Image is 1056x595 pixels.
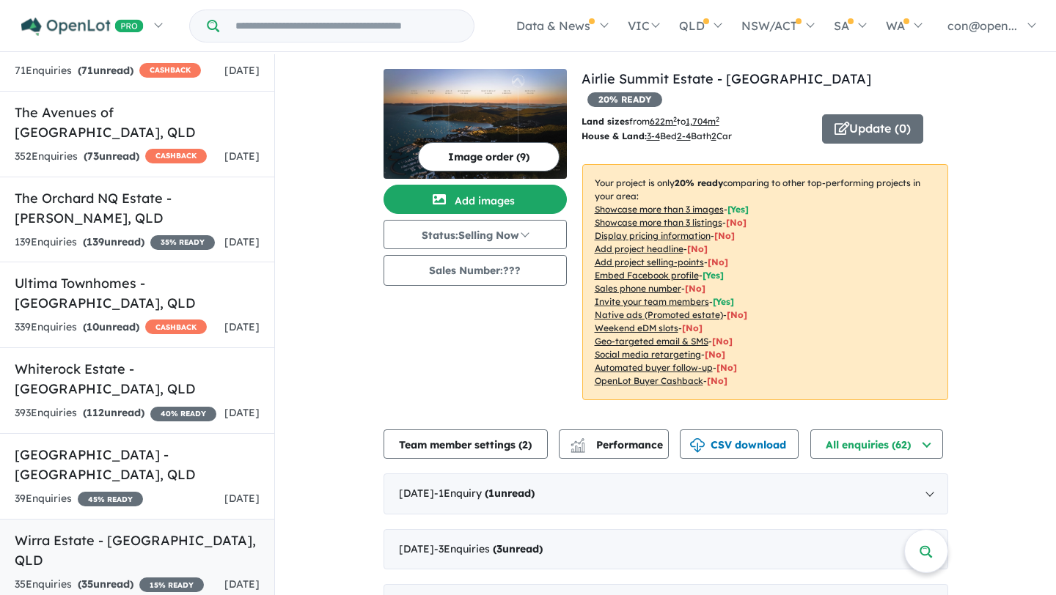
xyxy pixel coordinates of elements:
p: from [582,114,811,129]
div: 393 Enquir ies [15,404,216,422]
u: 2 [711,130,716,141]
span: [No] [727,309,747,320]
span: [ Yes ] [703,270,724,281]
span: [No] [712,336,733,347]
span: CASHBACK [139,63,201,78]
span: [ No ] [726,217,747,228]
img: line-chart.svg [571,438,584,446]
span: [DATE] [224,235,260,248]
div: 352 Enquir ies [15,148,207,166]
span: [DATE] [224,492,260,505]
strong: ( unread) [84,149,139,163]
span: 112 [87,406,104,419]
span: 1 [488,487,494,500]
img: download icon [690,438,705,453]
img: bar-chart.svg [571,443,585,452]
h5: [GEOGRAPHIC_DATA] - [GEOGRAPHIC_DATA] , QLD [15,445,260,484]
span: [ Yes ] [727,204,749,215]
button: Update (0) [822,114,923,144]
span: [ No ] [687,243,708,254]
strong: ( unread) [78,577,133,591]
span: CASHBACK [145,319,207,334]
h5: The Avenues of [GEOGRAPHIC_DATA] , QLD [15,103,260,142]
div: 339 Enquir ies [15,319,207,336]
span: 35 % READY [150,235,215,250]
button: Status:Selling Now [384,220,567,249]
b: House & Land: [582,130,647,141]
button: Sales Number:??? [384,255,567,286]
span: [DATE] [224,577,260,591]
u: Display pricing information [595,230,711,241]
u: 3-4 [647,130,660,141]
u: Sales phone number [595,283,681,294]
span: [ No ] [708,256,728,267]
b: Land sizes [582,116,629,127]
strong: ( unread) [493,542,543,555]
span: [No] [705,349,725,360]
strong: ( unread) [83,235,144,248]
u: Add project headline [595,243,683,254]
u: Native ads (Promoted estate) [595,309,723,320]
span: - 1 Enquir y [434,487,535,500]
span: 40 % READY [150,407,216,421]
sup: 2 [673,115,677,123]
strong: ( unread) [78,64,133,77]
h5: Ultima Townhomes - [GEOGRAPHIC_DATA] , QLD [15,273,260,313]
b: 20 % ready [675,177,723,188]
div: 39 Enquir ies [15,490,143,508]
h5: Whiterock Estate - [GEOGRAPHIC_DATA] , QLD [15,359,260,399]
u: 622 m [650,116,677,127]
button: CSV download [680,429,799,459]
span: 35 [81,577,93,591]
span: [DATE] [224,406,260,419]
u: 1,704 m [686,116,719,127]
span: [DATE] [224,64,260,77]
button: Image order (9) [418,142,560,171]
h5: The Orchard NQ Estate - [PERSON_NAME] , QLD [15,188,260,228]
u: Social media retargeting [595,349,701,360]
u: Geo-targeted email & SMS [595,336,708,347]
u: Add project selling-points [595,256,704,267]
u: 2-4 [677,130,691,141]
span: 3 [496,542,502,555]
span: [No] [682,322,703,333]
button: All enquiries (62) [810,429,943,459]
div: 139 Enquir ies [15,234,215,251]
sup: 2 [716,115,719,123]
strong: ( unread) [83,406,144,419]
u: Weekend eDM slots [595,322,678,333]
u: Showcase more than 3 images [595,204,724,215]
span: [ No ] [685,283,705,294]
span: [No] [716,362,737,373]
img: Openlot PRO Logo White [21,18,144,36]
u: Embed Facebook profile [595,270,699,281]
span: - 3 Enquir ies [434,542,543,555]
span: [DATE] [224,320,260,333]
span: [DATE] [224,149,260,163]
span: 139 [87,235,104,248]
u: Invite your team members [595,296,709,307]
span: 45 % READY [78,492,143,506]
input: Try estate name, suburb, builder or developer [222,10,471,42]
u: Automated buyer follow-up [595,362,713,373]
a: Airlie Summit Estate - [GEOGRAPHIC_DATA] [582,70,871,87]
span: 73 [87,149,99,163]
div: 35 Enquir ies [15,576,204,594]
div: [DATE] [384,473,948,514]
u: OpenLot Buyer Cashback [595,375,703,386]
span: to [677,116,719,127]
u: Showcase more than 3 listings [595,217,722,228]
div: 71 Enquir ies [15,62,201,80]
span: [No] [707,375,727,386]
button: Performance [559,429,669,459]
p: Bed Bath Car [582,129,811,144]
span: 71 [81,64,93,77]
div: [DATE] [384,529,948,570]
span: 2 [522,438,528,451]
strong: ( unread) [485,487,535,500]
span: 10 [87,320,99,333]
span: 20 % READY [587,92,662,107]
p: Your project is only comparing to other top-performing projects in your area: - - - - - - - - - -... [582,164,948,400]
span: 15 % READY [139,577,204,592]
strong: ( unread) [83,320,139,333]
